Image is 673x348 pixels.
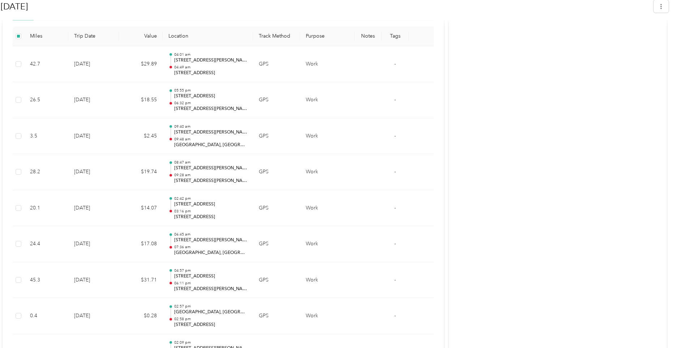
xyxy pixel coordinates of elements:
[174,245,247,250] p: 07:36 am
[24,298,68,334] td: 0.4
[174,173,247,178] p: 09:28 am
[174,106,247,112] p: [STREET_ADDRESS][PERSON_NAME]
[174,160,247,165] p: 08:47 am
[68,46,119,82] td: [DATE]
[174,178,247,184] p: [STREET_ADDRESS][PERSON_NAME]
[300,26,354,46] th: Purpose
[68,298,119,334] td: [DATE]
[174,201,247,208] p: [STREET_ADDRESS]
[394,205,396,211] span: -
[253,298,300,334] td: GPS
[68,118,119,154] td: [DATE]
[68,82,119,118] td: [DATE]
[174,232,247,237] p: 06:45 am
[119,26,162,46] th: Value
[174,52,247,57] p: 04:01 am
[300,82,354,118] td: Work
[174,214,247,220] p: [STREET_ADDRESS]
[24,226,68,262] td: 24.4
[174,286,247,292] p: [STREET_ADDRESS][PERSON_NAME]
[24,82,68,118] td: 26.5
[300,190,354,226] td: Work
[174,250,247,256] p: [GEOGRAPHIC_DATA], [GEOGRAPHIC_DATA]
[394,133,396,139] span: -
[174,237,247,243] p: [STREET_ADDRESS][PERSON_NAME]
[174,322,247,328] p: [STREET_ADDRESS]
[253,118,300,154] td: GPS
[24,46,68,82] td: 42.7
[119,118,162,154] td: $2.45
[253,190,300,226] td: GPS
[174,101,247,106] p: 06:32 pm
[119,154,162,190] td: $19.74
[394,97,396,103] span: -
[24,118,68,154] td: 3.5
[174,142,247,148] p: [GEOGRAPHIC_DATA], [GEOGRAPHIC_DATA]
[253,154,300,190] td: GPS
[253,226,300,262] td: GPS
[174,196,247,201] p: 02:42 pm
[394,241,396,247] span: -
[174,57,247,64] p: [STREET_ADDRESS][PERSON_NAME]
[394,313,396,319] span: -
[68,26,119,46] th: Trip Date
[300,46,354,82] td: Work
[174,340,247,345] p: 02:09 pm
[68,262,119,298] td: [DATE]
[300,298,354,334] td: Work
[174,268,247,273] p: 04:57 pm
[174,317,247,322] p: 02:58 pm
[174,209,247,214] p: 03:16 pm
[119,262,162,298] td: $31.71
[394,61,396,67] span: -
[24,26,68,46] th: Miles
[68,226,119,262] td: [DATE]
[394,277,396,283] span: -
[119,82,162,118] td: $18.55
[163,26,253,46] th: Location
[300,154,354,190] td: Work
[174,93,247,99] p: [STREET_ADDRESS]
[253,46,300,82] td: GPS
[119,226,162,262] td: $17.08
[300,262,354,298] td: Work
[253,26,300,46] th: Track Method
[300,118,354,154] td: Work
[24,154,68,190] td: 28.2
[174,304,247,309] p: 02:57 pm
[382,26,409,46] th: Tags
[394,169,396,175] span: -
[119,46,162,82] td: $29.89
[119,190,162,226] td: $14.07
[174,165,247,171] p: [STREET_ADDRESS][PERSON_NAME]
[355,26,382,46] th: Notes
[174,65,247,70] p: 04:49 am
[174,129,247,136] p: [STREET_ADDRESS][PERSON_NAME]
[119,298,162,334] td: $0.28
[24,190,68,226] td: 20.1
[174,124,247,129] p: 09:40 am
[174,137,247,142] p: 09:48 am
[174,281,247,286] p: 06:11 pm
[174,70,247,76] p: [STREET_ADDRESS]
[253,82,300,118] td: GPS
[24,262,68,298] td: 45.3
[174,309,247,315] p: [GEOGRAPHIC_DATA], [GEOGRAPHIC_DATA], [GEOGRAPHIC_DATA]
[68,154,119,190] td: [DATE]
[68,190,119,226] td: [DATE]
[174,88,247,93] p: 05:55 pm
[300,226,354,262] td: Work
[174,273,247,280] p: [STREET_ADDRESS]
[253,262,300,298] td: GPS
